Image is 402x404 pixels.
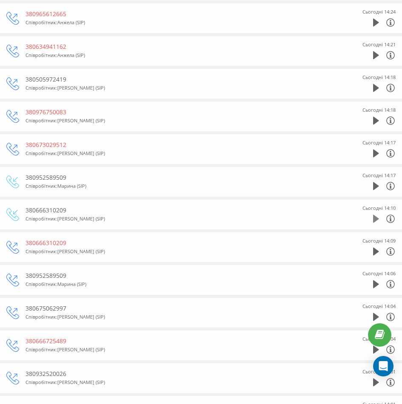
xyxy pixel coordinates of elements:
[25,345,340,354] div: Співробітник : [PERSON_NAME] (SIP)
[25,239,340,247] div: 380666310209
[25,75,340,84] div: 380505972419
[362,138,396,147] div: Сьогодні 14:17
[25,141,340,149] div: 380673029512
[25,42,340,51] div: 380634941162
[25,337,340,345] div: 380666725489
[362,73,396,82] div: Сьогодні 14:18
[362,269,396,278] div: Сьогодні 14:06
[362,204,396,212] div: Сьогодні 14:10
[25,84,340,92] div: Співробітник : [PERSON_NAME] (SIP)
[362,40,396,49] div: Сьогодні 14:21
[25,116,340,125] div: Співробітник : [PERSON_NAME] (SIP)
[25,149,340,158] div: Співробітник : [PERSON_NAME] (SIP)
[25,271,340,280] div: 380952589509
[362,106,396,114] div: Сьогодні 14:18
[25,280,340,288] div: Співробітник : Марина (SIP)
[25,313,340,321] div: Співробітник : [PERSON_NAME] (SIP)
[25,173,340,182] div: 380952589509
[373,356,394,376] div: Open Intercom Messenger
[25,18,340,27] div: Співробітник : Анжела (SIP)
[25,51,340,59] div: Співробітник : Анжела (SIP)
[362,335,396,343] div: Сьогодні 14:04
[25,370,340,378] div: 380932520026
[25,206,340,215] div: 380666310209
[25,247,340,256] div: Співробітник : [PERSON_NAME] (SIP)
[25,378,340,387] div: Співробітник : [PERSON_NAME] (SIP)
[362,237,396,245] div: Сьогодні 14:09
[362,171,396,180] div: Сьогодні 14:17
[25,304,340,313] div: 380675062997
[25,10,340,18] div: 380965612665
[25,108,340,116] div: 380976750083
[25,182,340,190] div: Співробітник : Марина (SIP)
[25,215,340,223] div: Співробітник : [PERSON_NAME] (SIP)
[362,302,396,311] div: Сьогодні 14:04
[362,8,396,16] div: Сьогодні 14:24
[362,367,396,376] div: Сьогодні 14:01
